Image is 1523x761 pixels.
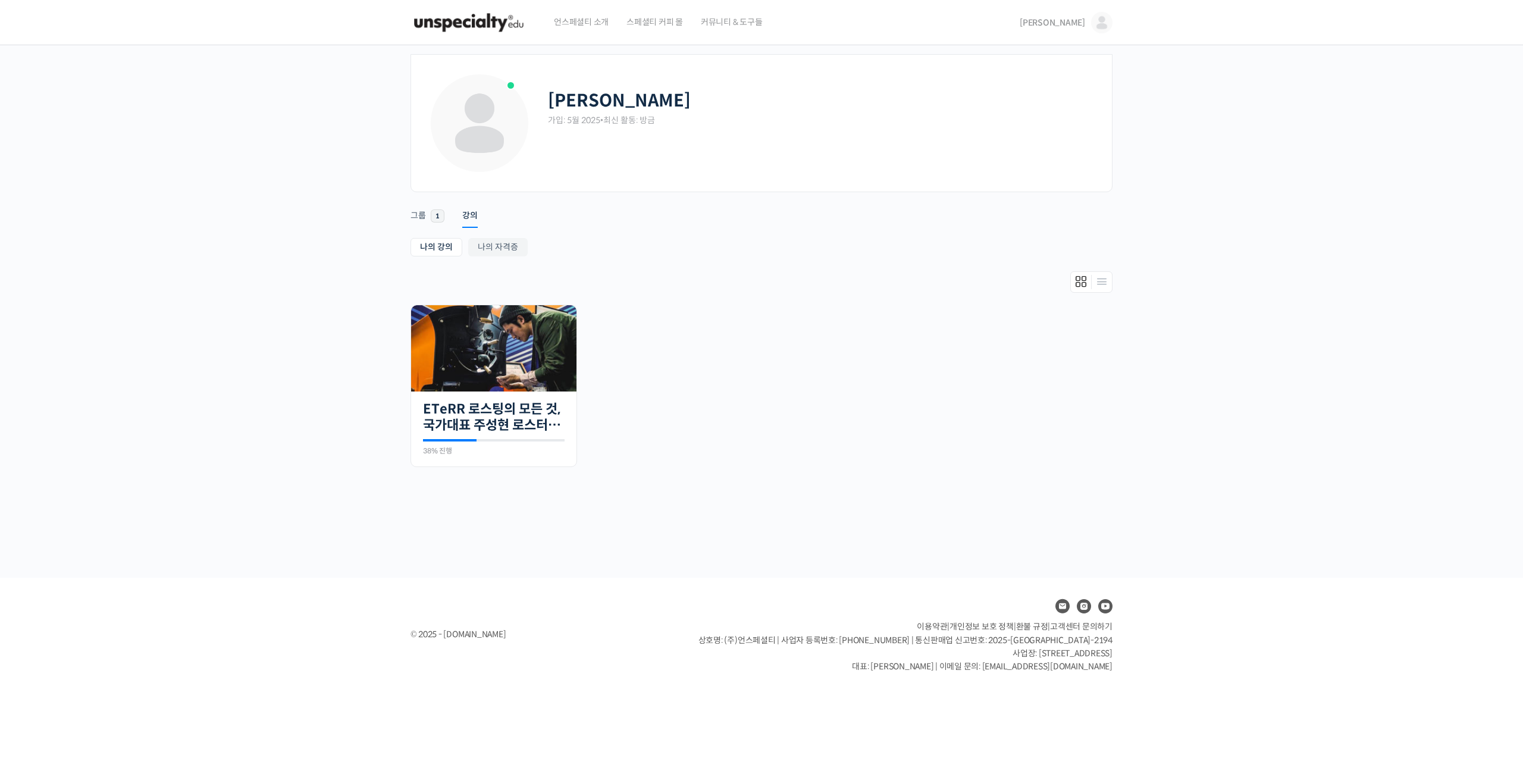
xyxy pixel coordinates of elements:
img: Profile photo of hanwc19991747131203 [429,73,530,174]
a: 이용약관 [917,621,947,632]
a: 나의 자격증 [468,238,528,256]
a: 환불 규정 [1016,621,1048,632]
div: Members directory secondary navigation [1070,271,1113,293]
span: • [600,115,603,126]
div: 가입: 5월 2025 최신 활동: 방금 [548,115,1094,126]
a: 강의 [462,195,478,225]
a: 개인정보 보호 정책 [949,621,1014,632]
span: [PERSON_NAME] [1020,17,1085,28]
nav: Sub Menu [410,238,1113,259]
div: © 2025 - [DOMAIN_NAME] [410,627,669,643]
p: | | | 상호명: (주)언스페셜티 | 사업자 등록번호: [PHONE_NUMBER] | 통신판매업 신고번호: 2025-[GEOGRAPHIC_DATA]-2194 사업장: [ST... [698,620,1113,674]
nav: Primary menu [410,195,1113,225]
a: ETeRR 로스팅의 모든 것, 국가대표 주성현 로스터의 심화 클래스 [423,401,565,434]
a: 나의 강의 [410,238,462,256]
div: 강의 [462,210,478,228]
h2: [PERSON_NAME] [548,90,691,111]
div: 그룹 [410,210,426,228]
span: 고객센터 문의하기 [1050,621,1113,632]
div: 38% 진행 [423,447,565,455]
span: 1 [431,209,444,223]
a: 그룹 1 [410,195,444,226]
